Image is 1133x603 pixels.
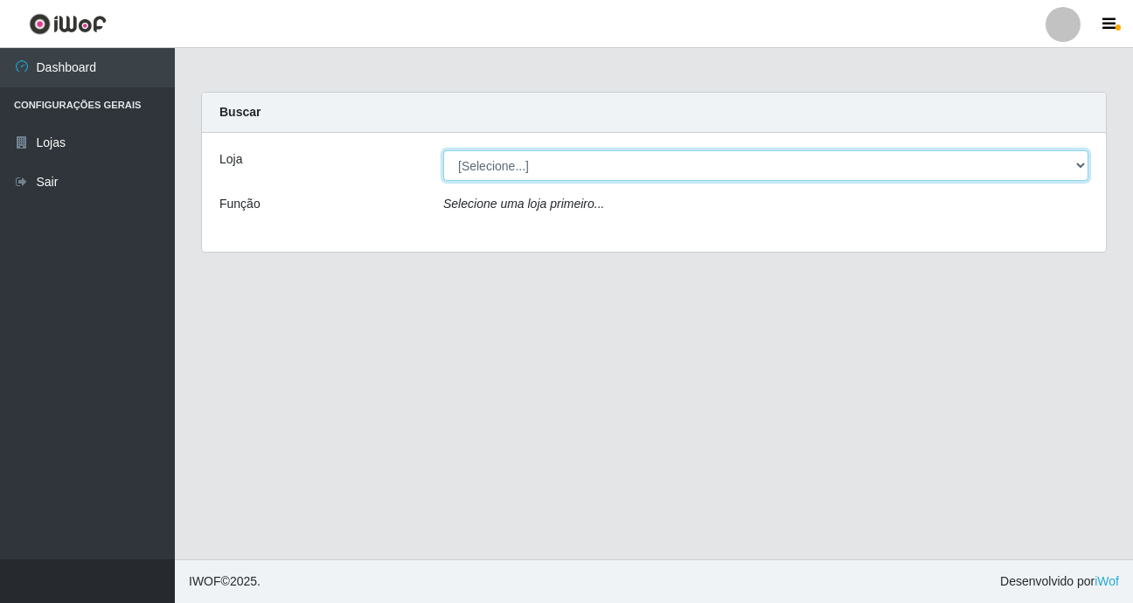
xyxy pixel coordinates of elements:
[29,13,107,35] img: CoreUI Logo
[443,197,604,211] i: Selecione uma loja primeiro...
[1000,572,1119,591] span: Desenvolvido por
[219,150,242,169] label: Loja
[219,105,261,119] strong: Buscar
[189,572,261,591] span: © 2025 .
[189,574,221,588] span: IWOF
[1095,574,1119,588] a: iWof
[219,195,261,213] label: Função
